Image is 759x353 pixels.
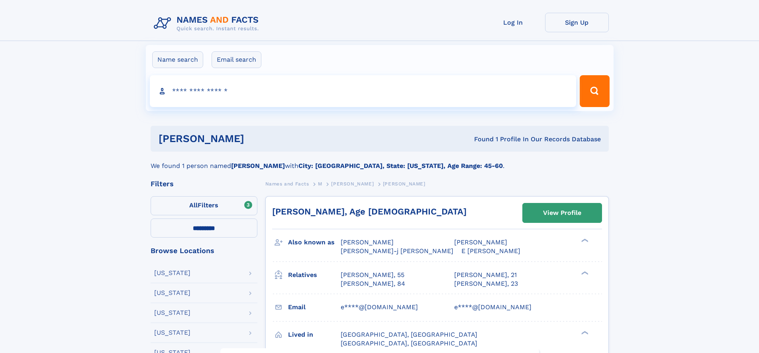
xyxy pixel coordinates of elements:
[383,181,426,187] span: [PERSON_NAME]
[212,51,261,68] label: Email search
[454,279,518,288] a: [PERSON_NAME], 23
[579,238,589,243] div: ❯
[543,204,581,222] div: View Profile
[454,271,517,279] a: [PERSON_NAME], 21
[152,51,203,68] label: Name search
[331,179,374,189] a: [PERSON_NAME]
[151,247,257,254] div: Browse Locations
[288,268,341,282] h3: Relatives
[481,13,545,32] a: Log In
[159,134,359,144] h1: [PERSON_NAME]
[189,201,198,209] span: All
[154,310,190,316] div: [US_STATE]
[523,203,602,222] a: View Profile
[150,75,577,107] input: search input
[331,181,374,187] span: [PERSON_NAME]
[231,162,285,170] b: [PERSON_NAME]
[341,279,405,288] a: [PERSON_NAME], 84
[341,247,453,255] span: [PERSON_NAME]-j [PERSON_NAME]
[151,180,257,187] div: Filters
[318,179,322,189] a: M
[341,271,404,279] a: [PERSON_NAME], 55
[154,290,190,296] div: [US_STATE]
[298,162,503,170] b: City: [GEOGRAPHIC_DATA], State: [US_STATE], Age Range: 45-60
[288,236,341,249] h3: Also known as
[579,270,589,275] div: ❯
[272,207,467,216] a: [PERSON_NAME], Age [DEMOGRAPHIC_DATA]
[579,330,589,335] div: ❯
[359,135,601,144] div: Found 1 Profile In Our Records Database
[265,179,309,189] a: Names and Facts
[461,247,520,255] span: E [PERSON_NAME]
[341,339,477,347] span: [GEOGRAPHIC_DATA], [GEOGRAPHIC_DATA]
[151,13,265,34] img: Logo Names and Facts
[154,330,190,336] div: [US_STATE]
[288,300,341,314] h3: Email
[341,331,477,338] span: [GEOGRAPHIC_DATA], [GEOGRAPHIC_DATA]
[288,328,341,341] h3: Lived in
[154,270,190,276] div: [US_STATE]
[454,238,507,246] span: [PERSON_NAME]
[318,181,322,187] span: M
[341,238,394,246] span: [PERSON_NAME]
[545,13,609,32] a: Sign Up
[151,152,609,171] div: We found 1 person named with .
[151,196,257,215] label: Filters
[580,75,609,107] button: Search Button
